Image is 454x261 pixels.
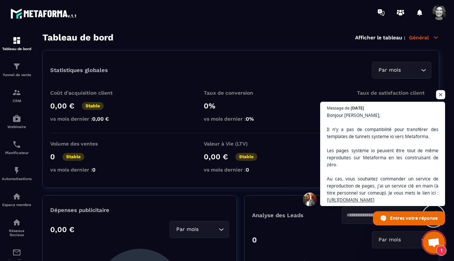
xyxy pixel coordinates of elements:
p: 0 [252,235,257,244]
p: Stable [235,153,257,161]
p: Planificateur [2,151,32,155]
p: Général [409,34,439,41]
img: automations [12,166,21,175]
p: Taux de satisfaction client [357,90,431,96]
p: Dépenses publicitaire [50,207,229,213]
div: Search for option [372,62,431,79]
span: 0 [92,167,96,173]
img: email [12,248,21,257]
p: Volume des ventes [50,141,125,147]
div: Search for option [170,221,229,238]
p: vs mois dernier : [204,116,278,122]
a: automationsautomationsEspace membre [2,186,32,212]
span: Bonjour [PERSON_NAME], Il n'y a pas de compatibilité pour transférer des templates de tunnels sys... [327,112,438,225]
p: Analyse des Leads [252,212,342,219]
a: schedulerschedulerPlanificateur [2,134,32,160]
p: Coût d'acquisition client [50,90,125,96]
p: 0,00 € [50,101,74,110]
span: Message de [327,106,350,110]
p: Réseaux Sociaux [2,229,32,237]
p: 0,00 € [50,225,74,234]
span: 0 [246,167,249,173]
input: Search for option [200,225,217,234]
img: logo [10,7,77,20]
a: social-networksocial-networkRéseaux Sociaux [2,212,32,242]
p: Tunnel de vente [2,73,32,77]
p: vs mois dernier : [204,167,278,173]
img: automations [12,192,21,201]
a: automationsautomationsAutomatisations [2,160,32,186]
p: Webinaire [2,125,32,129]
span: Par mois [377,236,402,244]
a: automationsautomationsWebinaire [2,108,32,134]
input: Search for option [402,66,419,74]
span: 1 [436,245,447,256]
img: automations [12,114,21,123]
p: Statistiques globales [50,67,108,74]
img: formation [12,36,21,45]
p: Taux de conversion [204,90,278,96]
span: Par mois [174,225,200,234]
img: b-badge-o.b3b20ee6.svg [357,101,377,121]
p: Stable [82,102,104,110]
img: formation [12,62,21,71]
p: Automatisations [2,177,32,181]
span: 0,00 € [92,116,109,122]
p: Afficher le tableau : [355,35,405,40]
p: 0,00 € [204,152,228,161]
span: 0% [246,116,254,122]
img: social-network [12,218,21,227]
img: scheduler [12,140,21,149]
p: Espace membre [2,203,32,207]
p: Valeur à Vie (LTV) [204,141,278,147]
p: vs mois dernier : [50,116,125,122]
span: Par mois [377,66,402,74]
span: Entrez votre réponse [390,212,438,225]
a: Ouvrir le chat [423,231,445,254]
h3: Tableau de bord [42,32,113,43]
p: Stable [62,153,84,161]
span: [DATE] [351,106,364,110]
img: formation [12,88,21,97]
div: Search for option [372,231,431,248]
p: 0 [50,152,55,161]
p: Tableau de bord [2,47,32,51]
a: formationformationTableau de bord [2,30,32,56]
input: Search for option [402,236,419,244]
a: formationformationTunnel de vente [2,56,32,82]
a: formationformationCRM [2,82,32,108]
p: vs mois dernier : [50,167,125,173]
p: 0% [204,101,278,110]
p: CRM [2,99,32,103]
